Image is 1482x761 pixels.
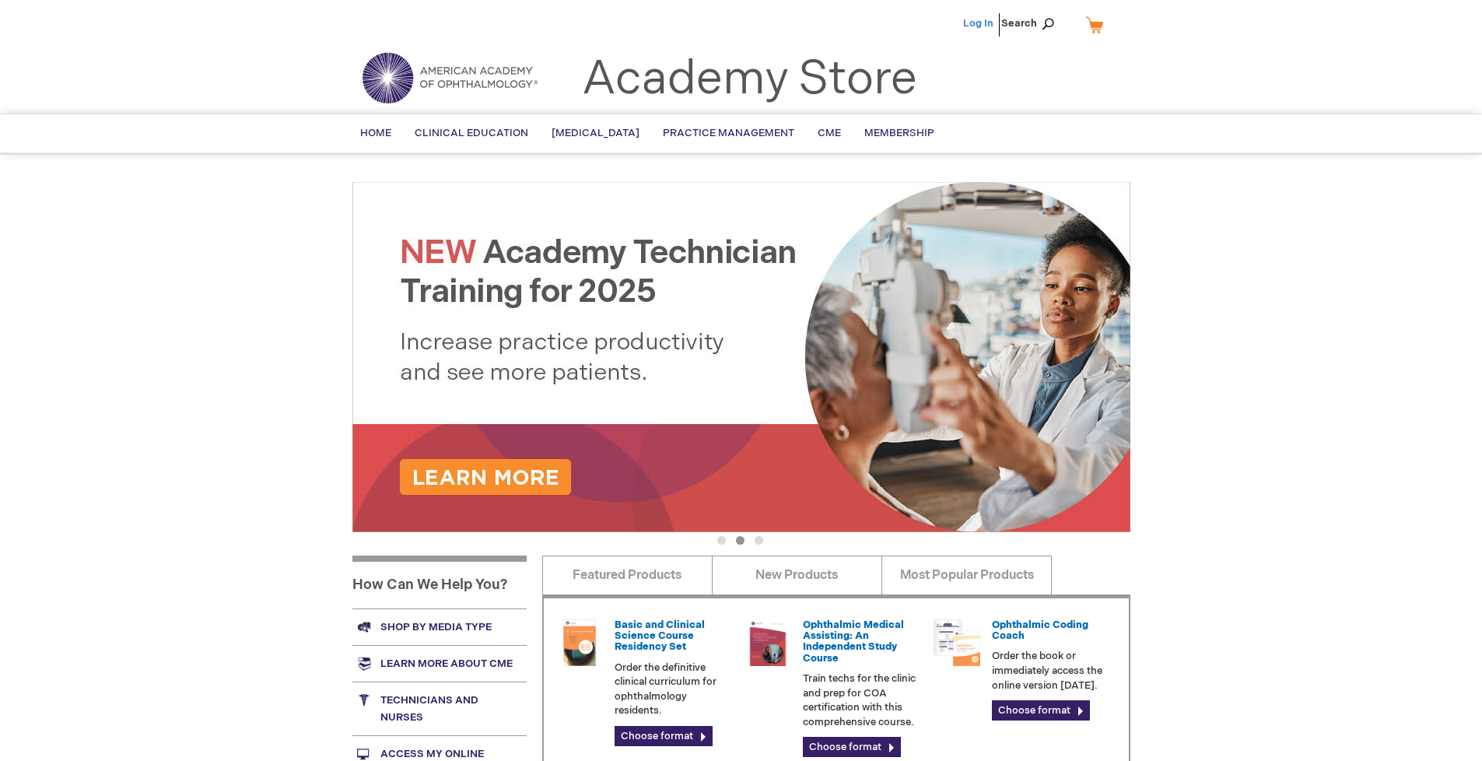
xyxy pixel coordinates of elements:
a: Technicians and nurses [352,682,527,735]
a: Shop by media type [352,608,527,645]
span: Membership [864,127,934,139]
a: Log In [963,17,993,30]
span: Home [360,127,391,139]
a: Academy Store [582,51,917,107]
a: New Products [712,556,882,594]
h1: How Can We Help You? [352,556,527,608]
a: Basic and Clinical Science Course Residency Set [615,619,705,654]
a: Learn more about CME [352,645,527,682]
img: codngu_60.png [934,619,980,666]
button: 1 of 3 [717,536,726,545]
a: Choose format [615,726,713,746]
p: Order the definitive clinical curriculum for ophthalmology residents. [615,661,733,718]
img: 0219007u_51.png [745,619,791,666]
p: Order the book or immediately access the online version [DATE]. [992,649,1110,693]
span: [MEDICAL_DATA] [552,127,639,139]
a: Ophthalmic Medical Assisting: An Independent Study Course [803,619,904,665]
a: Practice Management [651,114,806,153]
a: Most Popular Products [881,556,1052,594]
p: Train techs for the clinic and prep for COA certification with this comprehensive course. [803,672,921,729]
a: Ophthalmic Coding Coach [992,619,1088,642]
span: Clinical Education [415,127,528,139]
span: Practice Management [663,127,794,139]
a: Featured Products [542,556,713,594]
button: 2 of 3 [736,536,745,545]
button: 3 of 3 [755,536,763,545]
a: Choose format [992,700,1090,721]
a: CME [806,114,853,153]
a: [MEDICAL_DATA] [540,114,651,153]
a: Choose format [803,737,901,757]
a: Membership [853,114,946,153]
img: 02850963u_47.png [556,619,603,666]
span: CME [818,127,841,139]
a: Clinical Education [403,114,540,153]
span: Search [1001,8,1060,39]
